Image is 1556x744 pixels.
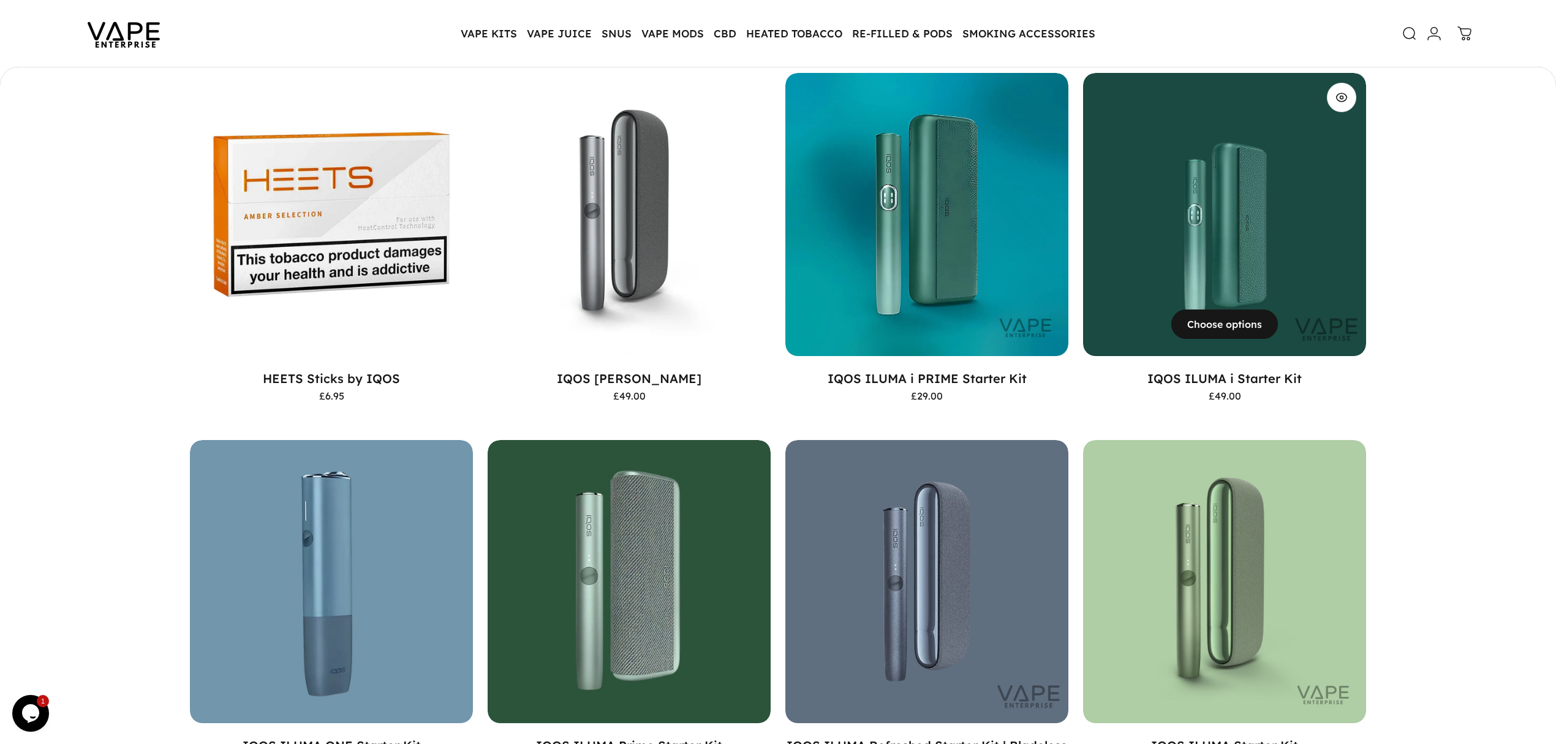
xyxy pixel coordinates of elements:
[613,391,646,401] span: £49.00
[741,21,847,47] summary: HEATED TOBACCO
[1209,391,1241,401] span: £49.00
[636,21,709,47] summary: VAPE MODS
[1451,20,1478,47] a: 0 items
[12,695,51,732] iframe: chat widget
[456,21,1100,47] nav: Primary
[828,371,1027,386] a: IQOS ILUMA i PRIME Starter Kit
[1083,440,1366,723] img: IQOS ILUMA Starter Kit
[1083,73,1366,356] img: IQOS ILUMA i Starter Kit
[597,21,636,47] summary: SNUS
[911,391,943,401] span: £29.00
[957,21,1100,47] summary: SMOKING ACCESSORIES
[190,73,473,356] a: HEETS Sticks by IQOS
[785,73,1068,356] img: IQOS ILUMA i PRIME Starter Kit
[1171,309,1278,339] button: Choose options
[319,391,344,401] span: £6.95
[709,21,741,47] summary: CBD
[69,5,179,63] img: Vape Enterprise
[456,21,522,47] summary: VAPE KITS
[190,73,473,356] img: HEETS Tobacco Sticks by IQOS
[488,440,771,723] img: IQOS ILUMA Prime Starter Kit
[847,21,957,47] summary: RE-FILLED & PODS
[263,371,400,386] a: HEETS Sticks by IQOS
[785,440,1068,723] a: IQOS ILUMA Refreshed Starter Kit | Bladeless Heated Tobacco Device
[1147,371,1302,386] a: IQOS ILUMA i Starter Kit
[785,440,1068,723] img: IQOS ILUMA Refreshed Starter Kit
[488,73,771,356] img: IQOS_Iluma
[190,440,473,723] img: IQOS ILUMA ONE Starter Kit
[488,73,771,356] a: IQOS Iluma Device
[557,371,701,386] a: IQOS [PERSON_NAME]
[522,21,597,47] summary: VAPE JUICE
